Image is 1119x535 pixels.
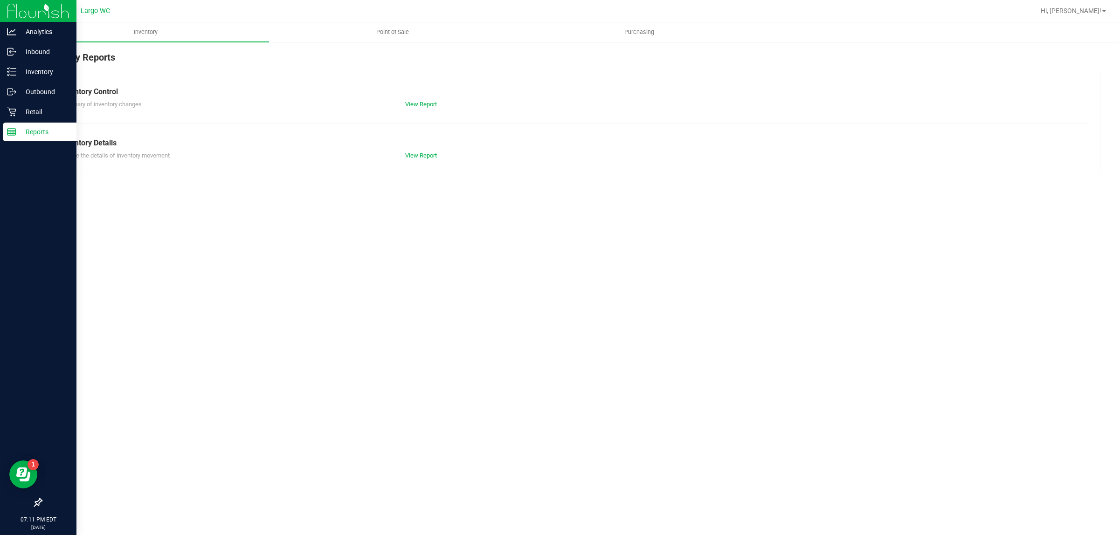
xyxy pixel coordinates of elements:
inline-svg: Reports [7,127,16,137]
inline-svg: Analytics [7,27,16,36]
p: Inbound [16,46,72,57]
inline-svg: Retail [7,107,16,117]
span: Hi, [PERSON_NAME]! [1041,7,1101,14]
p: Analytics [16,26,72,37]
iframe: Resource center unread badge [28,459,39,470]
inline-svg: Inbound [7,47,16,56]
p: 07:11 PM EDT [4,515,72,524]
p: [DATE] [4,524,72,531]
p: Reports [16,126,72,137]
span: Largo WC [81,7,110,15]
span: Summary of inventory changes [60,101,142,108]
div: Inventory Control [60,86,1081,97]
iframe: Resource center [9,460,37,488]
p: Outbound [16,86,72,97]
inline-svg: Inventory [7,67,16,76]
a: View Report [405,152,437,159]
inline-svg: Outbound [7,87,16,96]
div: Inventory Details [60,137,1081,149]
a: Inventory [22,22,269,42]
span: Explore the details of inventory movement [60,152,170,159]
a: View Report [405,101,437,108]
div: Inventory Reports [41,50,1100,72]
p: Inventory [16,66,72,77]
span: Purchasing [612,28,667,36]
span: Inventory [121,28,170,36]
a: Purchasing [516,22,762,42]
span: Point of Sale [364,28,421,36]
a: Point of Sale [269,22,516,42]
p: Retail [16,106,72,117]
